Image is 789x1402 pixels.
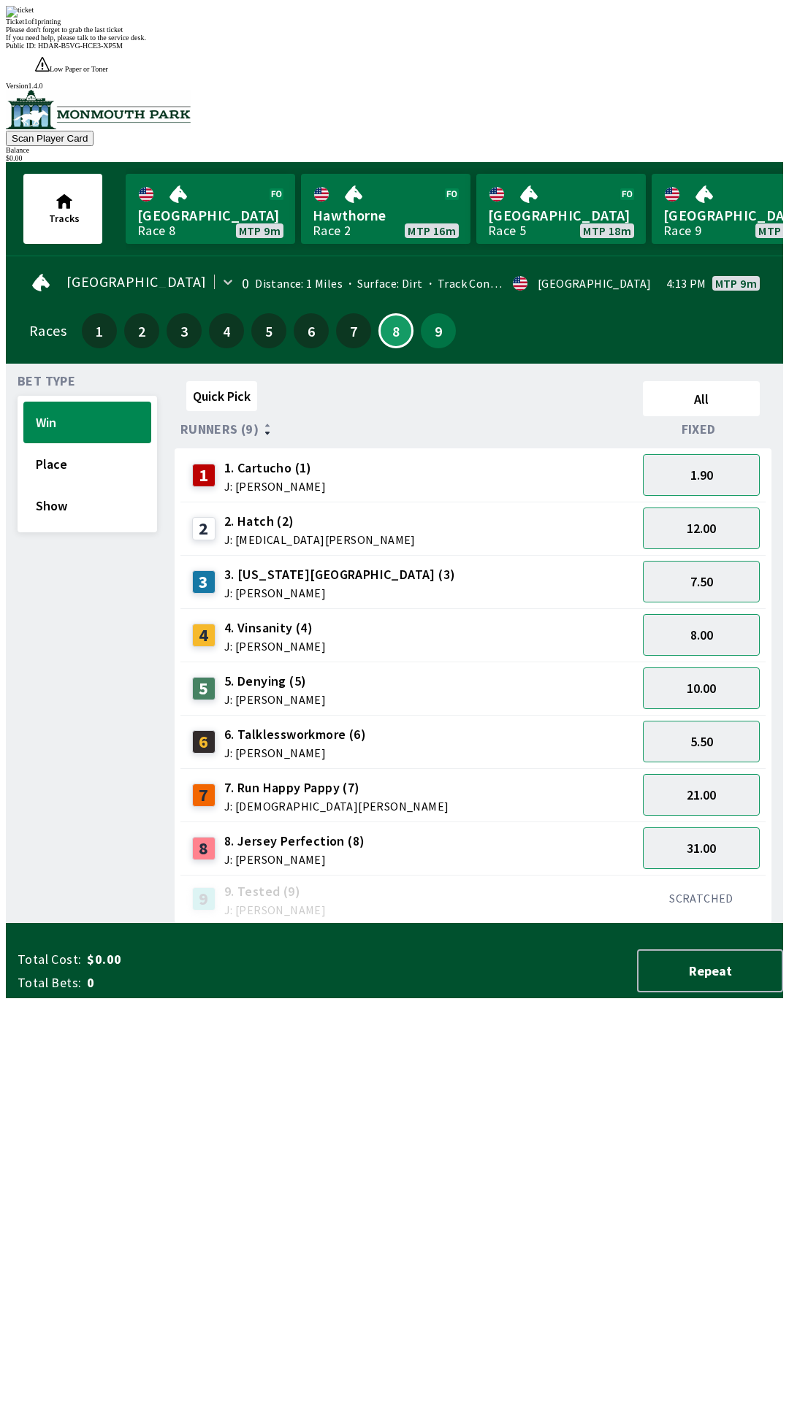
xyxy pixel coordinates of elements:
[650,962,770,979] span: Repeat
[192,570,216,594] div: 3
[649,391,753,407] span: All
[538,277,652,289] div: [GEOGRAPHIC_DATA]
[18,974,81,992] span: Total Bets:
[643,507,760,549] button: 12.00
[255,276,343,291] span: Distance: 1 Miles
[36,497,139,514] span: Show
[224,640,326,652] span: J: [PERSON_NAME]
[690,573,713,590] span: 7.50
[124,313,159,348] button: 2
[715,277,757,289] span: MTP 9m
[643,667,760,709] button: 10.00
[313,206,459,225] span: Hawthorne
[49,212,80,225] span: Tracks
[87,974,317,992] span: 0
[476,174,646,244] a: [GEOGRAPHIC_DATA]Race 5MTP 18m
[255,326,283,336] span: 5
[297,326,325,336] span: 6
[50,65,108,73] span: Low Paper or Toner
[192,887,216,911] div: 9
[224,694,326,705] span: J: [PERSON_NAME]
[170,326,198,336] span: 3
[224,747,366,759] span: J: [PERSON_NAME]
[29,325,66,337] div: Races
[6,42,783,50] div: Public ID:
[6,18,783,26] div: Ticket 1 of 1 printing
[687,520,716,537] span: 12.00
[687,786,716,803] span: 21.00
[224,618,326,637] span: 4. Vinsanity (4)
[239,225,281,237] span: MTP 9m
[488,206,634,225] span: [GEOGRAPHIC_DATA]
[251,313,286,348] button: 5
[192,730,216,754] div: 6
[424,326,452,336] span: 9
[643,891,760,905] div: SCRATCHED
[294,313,329,348] button: 6
[167,313,202,348] button: 3
[224,800,449,812] span: J: [DEMOGRAPHIC_DATA][PERSON_NAME]
[224,904,326,916] span: J: [PERSON_NAME]
[137,225,175,237] div: Race 8
[224,854,365,865] span: J: [PERSON_NAME]
[66,276,207,288] span: [GEOGRAPHIC_DATA]
[643,381,760,416] button: All
[242,277,249,289] div: 0
[687,840,716,857] span: 31.00
[682,424,716,435] span: Fixed
[343,276,423,291] span: Surface: Dirt
[180,422,637,437] div: Runners (9)
[643,827,760,869] button: 31.00
[408,225,456,237] span: MTP 16m
[313,225,351,237] div: Race 2
[6,146,783,154] div: Balance
[192,517,216,540] div: 2
[224,778,449,797] span: 7. Run Happy Pappy (7)
[583,225,631,237] span: MTP 18m
[38,42,123,50] span: HDAR-B5VG-HCE3-XP5M
[137,206,283,225] span: [GEOGRAPHIC_DATA]
[224,832,365,851] span: 8. Jersey Perfection (8)
[690,627,713,643] span: 8.00
[224,459,326,478] span: 1. Cartucho (1)
[643,561,760,602] button: 7.50
[421,313,456,348] button: 9
[224,587,456,599] span: J: [PERSON_NAME]
[6,82,783,90] div: Version 1.4.0
[224,480,326,492] span: J: [PERSON_NAME]
[340,326,367,336] span: 7
[6,154,783,162] div: $ 0.00
[192,784,216,807] div: 7
[301,174,470,244] a: HawthorneRace 2MTP 16m
[23,443,151,485] button: Place
[643,721,760,762] button: 5.50
[643,614,760,656] button: 8.00
[336,313,371,348] button: 7
[378,313,413,348] button: 8
[224,565,456,584] span: 3. [US_STATE][GEOGRAPHIC_DATA] (3)
[637,949,783,992] button: Repeat
[224,882,326,901] span: 9. Tested (9)
[6,34,146,42] span: If you need help, please talk to the service desk.
[643,774,760,816] button: 21.00
[23,402,151,443] button: Win
[224,672,326,691] span: 5. Denying (5)
[186,381,257,411] button: Quick Pick
[224,534,416,545] span: J: [MEDICAL_DATA][PERSON_NAME]
[423,276,552,291] span: Track Condition: Firm
[488,225,526,237] div: Race 5
[690,467,713,483] span: 1.90
[666,277,706,289] span: 4:13 PM
[18,951,81,968] span: Total Cost:
[193,388,251,405] span: Quick Pick
[82,313,117,348] button: 1
[192,677,216,700] div: 5
[23,485,151,526] button: Show
[85,326,113,336] span: 1
[87,951,317,968] span: $0.00
[23,174,102,244] button: Tracks
[36,456,139,472] span: Place
[224,512,416,531] span: 2. Hatch (2)
[643,454,760,496] button: 1.90
[192,624,216,647] div: 4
